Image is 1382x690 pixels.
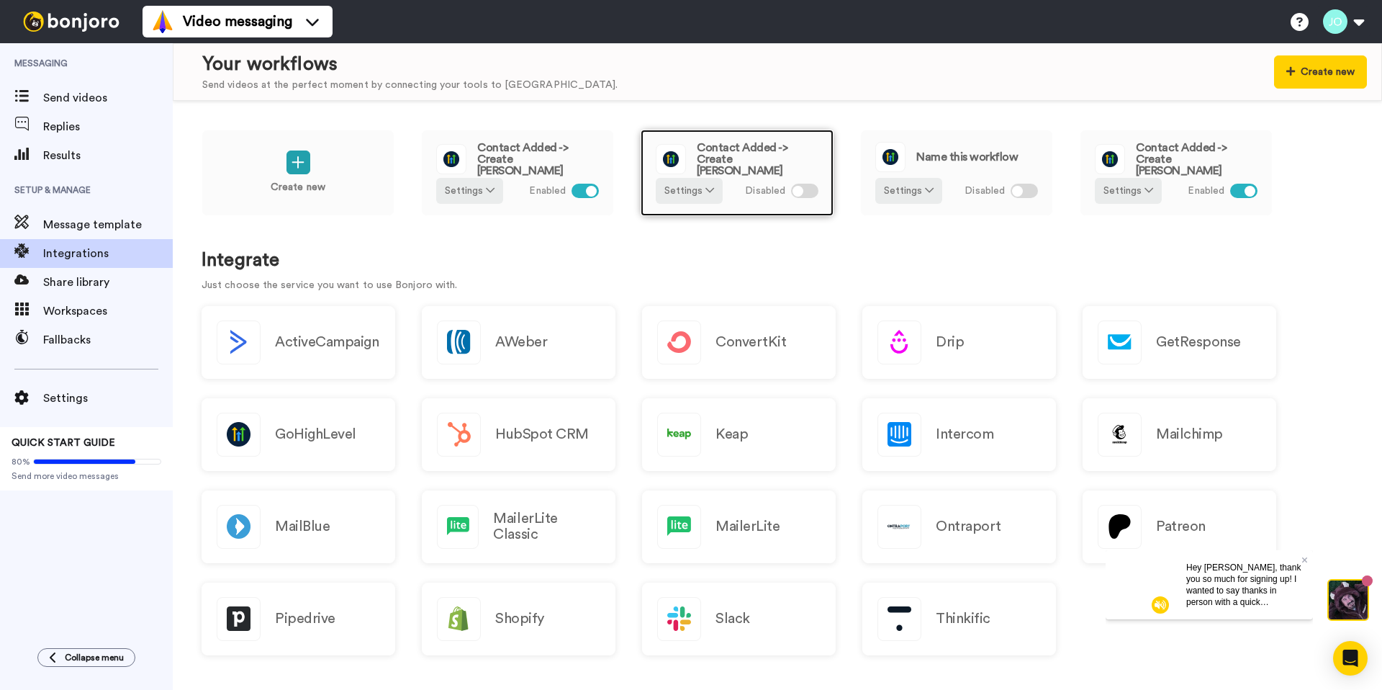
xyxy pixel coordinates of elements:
[878,321,921,364] img: logo_drip.svg
[202,583,395,655] a: Pipedrive
[642,306,836,379] a: ConvertKit
[1274,55,1367,89] button: Create new
[37,648,135,667] button: Collapse menu
[936,611,990,627] h2: Thinkific
[715,611,750,627] h2: Slack
[697,142,818,176] span: Contact Added -> Create [PERSON_NAME]
[436,178,503,204] button: Settings
[862,583,1056,655] a: Thinkific
[43,118,173,135] span: Replies
[642,490,836,563] a: MailerLite
[642,398,836,471] a: Keap
[878,506,921,548] img: logo_ontraport.svg
[1096,145,1124,174] img: logo_gohighlevel.png
[1083,306,1276,379] a: GetResponse
[202,398,395,471] a: GoHighLevel
[275,334,379,350] h2: ActiveCampaign
[1080,130,1273,216] a: Contact Added -> Create [PERSON_NAME]Settings Enabled
[876,143,905,171] img: logo_gohighlevel.png
[1156,519,1206,534] h2: Patreon
[422,398,615,471] a: HubSpot CRM
[1,3,40,42] img: c638375f-eacb-431c-9714-bd8d08f708a7-1584310529.jpg
[658,321,700,364] img: logo_convertkit.svg
[12,438,115,448] span: QUICK START GUIDE
[715,426,748,442] h2: Keap
[862,490,1056,563] a: Ontraport
[1098,321,1141,364] img: logo_getresponse.svg
[656,178,723,204] button: Settings
[642,583,836,655] a: Slack
[202,278,1353,293] p: Just choose the service you want to use Bonjoro with.
[862,398,1056,471] a: Intercom
[1156,334,1241,350] h2: GetResponse
[43,303,173,320] span: Workspaces
[65,652,124,663] span: Collapse menu
[715,519,780,534] h2: MailerLite
[438,598,480,640] img: logo_shopify.svg
[862,306,1056,379] a: Drip
[275,611,335,627] h2: Pipedrive
[183,12,292,32] span: Video messaging
[656,145,685,174] img: logo_gohighlevel.png
[936,519,1001,534] h2: Ontraport
[745,184,785,199] span: Disabled
[43,216,173,233] span: Message template
[658,506,700,548] img: logo_mailerlite.svg
[875,178,942,204] button: Settings
[1188,184,1224,199] span: Enabled
[271,180,325,195] p: Create new
[438,413,480,456] img: logo_hubspot.svg
[438,321,480,364] img: logo_aweber.svg
[43,147,173,164] span: Results
[1333,641,1368,676] div: Open Intercom Messenger
[217,506,260,548] img: logo_mailblue.png
[916,151,1018,163] span: Name this workflow
[878,413,921,456] img: logo_intercom.svg
[936,426,993,442] h2: Intercom
[275,519,330,534] h2: MailBlue
[202,78,618,93] div: Send videos at the perfect moment by connecting your tools to [GEOGRAPHIC_DATA].
[43,390,173,407] span: Settings
[43,331,173,349] span: Fallbacks
[658,598,700,640] img: logo_slack.svg
[1156,426,1223,442] h2: Mailchimp
[12,470,161,482] span: Send more video messages
[43,245,173,262] span: Integrations
[217,598,260,640] img: logo_pipedrive.png
[43,89,173,107] span: Send videos
[641,130,834,216] a: Contact Added -> Create [PERSON_NAME]Settings Disabled
[1083,490,1276,563] a: Patreon
[495,611,544,627] h2: Shopify
[421,130,614,216] a: Contact Added -> Create [PERSON_NAME]Settings Enabled
[275,426,356,442] h2: GoHighLevel
[936,334,964,350] h2: Drip
[1098,506,1141,548] img: logo_patreon.svg
[202,250,1353,271] h1: Integrate
[1136,142,1257,176] span: Contact Added -> Create [PERSON_NAME]
[860,130,1053,216] a: Name this workflowSettings Disabled
[493,511,600,542] h2: MailerLite Classic
[495,334,547,350] h2: AWeber
[202,130,394,216] a: Create new
[1098,413,1141,456] img: logo_mailchimp.svg
[495,426,589,442] h2: HubSpot CRM
[12,456,30,467] span: 80%
[81,12,195,161] span: Hey [PERSON_NAME], thank you so much for signing up! I wanted to say thanks in person with a quic...
[422,490,615,563] a: MailerLite Classic
[422,583,615,655] a: Shopify
[202,490,395,563] a: MailBlue
[202,51,618,78] div: Your workflows
[1083,398,1276,471] a: Mailchimp
[17,12,125,32] img: bj-logo-header-white.svg
[151,10,174,33] img: vm-color.svg
[202,306,395,379] button: ActiveCampaign
[217,321,260,364] img: logo_activecampaign.svg
[878,598,921,640] img: logo_thinkific.svg
[43,274,173,291] span: Share library
[217,413,260,456] img: logo_gohighlevel.png
[1095,178,1162,204] button: Settings
[46,46,63,63] img: mute-white.svg
[965,184,1005,199] span: Disabled
[529,184,566,199] span: Enabled
[658,413,700,456] img: logo_keap.svg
